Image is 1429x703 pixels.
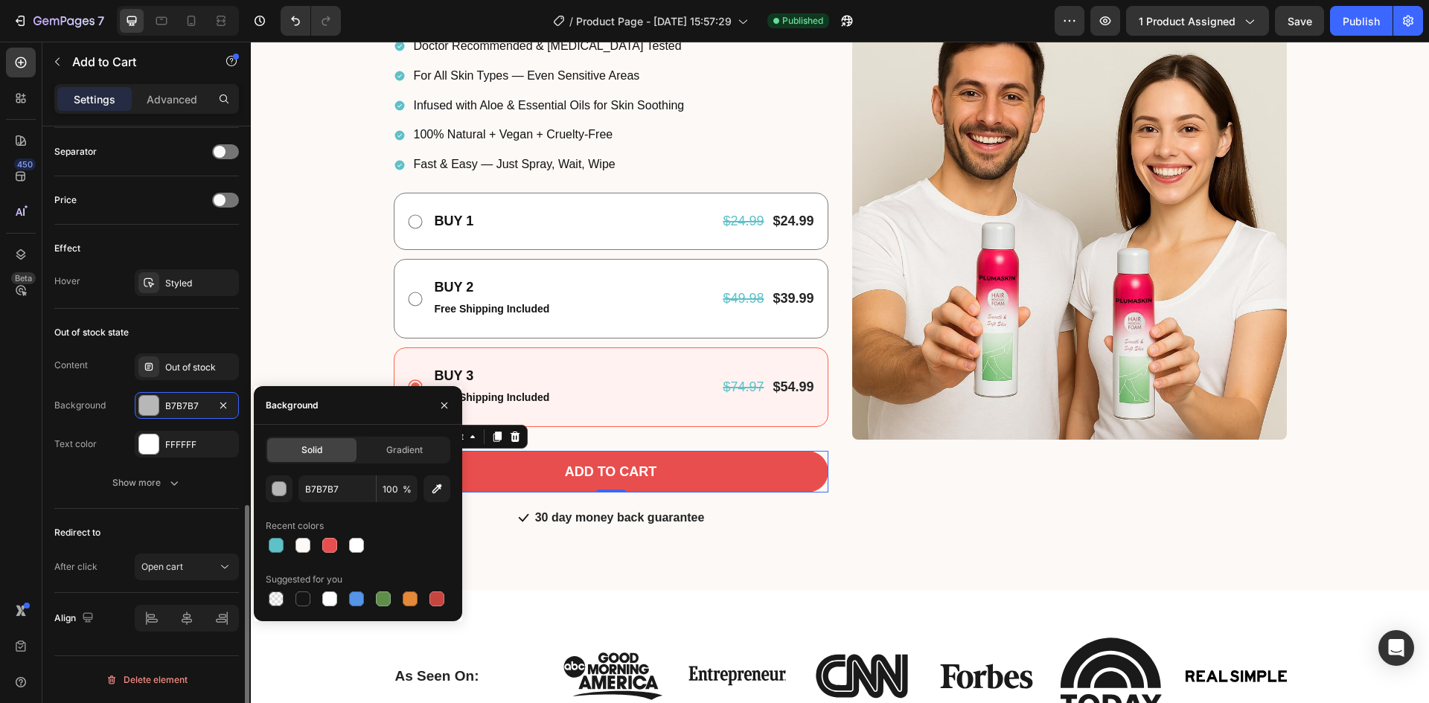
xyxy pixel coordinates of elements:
div: $74.97 [470,336,514,356]
p: Free Shipping Included [184,347,299,365]
p: 100% Natural + Vegan + Cruelty-Free [163,83,434,104]
img: gempages_574375403712414849-9cb717ad-7f28-4a36-b59f-9aa7474b3826.svg [810,584,911,685]
button: Show more [54,469,239,496]
img: gempages_574375403712414849-77cbb771-8c47-40cf-ba92-a37074a41a00.svg [436,623,537,645]
p: BUY 3 [184,326,299,343]
div: Separator [54,145,97,158]
div: Suggested for you [266,573,342,586]
button: 7 [6,6,111,36]
img: gempages_574375403712414849-75cc9805-a6eb-4a1c-ab0d-b3c97f5e04d4.svg [685,621,787,647]
p: For All Skin Types — Even Sensitive Areas [163,24,434,45]
div: Beta [11,272,36,284]
p: BUY 1 [184,171,223,188]
span: Product Page - [DATE] 15:57:29 [576,13,732,29]
div: Price [54,193,77,207]
div: 450 [14,158,36,170]
div: B7B7B7 [165,399,208,413]
span: Published [782,14,823,28]
button: Publish [1330,6,1393,36]
div: Delete element [106,671,188,689]
button: Delete element [54,668,239,692]
p: BUY 2 [184,237,299,254]
div: Open Intercom Messenger [1378,630,1414,666]
div: Show more [112,475,182,490]
button: 1 product assigned [1126,6,1269,36]
span: 1 product assigned [1139,13,1235,29]
p: Add to Cart [72,53,199,71]
span: % [403,483,412,496]
p: Fast & Easy — Just Spray, Wait, Wipe [163,112,434,134]
p: Infused with Aloe & Essential Oils for Skin Soothing [163,54,434,75]
p: Settings [74,92,115,107]
img: gempages_574375403712414849-c4d228ca-de79-4ff1-bad9-6904b2c818c7.svg [311,609,412,660]
div: Content [54,359,88,372]
div: $49.98 [470,247,514,267]
div: Text color [54,437,97,451]
span: Save [1288,15,1312,28]
div: $54.99 [520,336,564,356]
div: Background [266,399,318,412]
div: Add to cart [314,418,406,442]
iframe: Design area [251,42,1429,703]
div: $24.99 [470,170,514,190]
img: gempages_574375403712414849-3cda1abb-2c4f-4de7-9b01-5917eac594f2.svg [935,629,1036,641]
div: Hover [54,275,80,288]
div: Redirect to [54,526,100,539]
div: $24.99 [520,170,564,190]
div: Publish [1343,13,1380,29]
div: Recent colors [266,519,324,533]
div: Out of stock state [54,326,129,339]
button: Add to cart [143,409,578,451]
span: Solid [301,443,322,457]
button: Open cart [135,553,239,580]
span: Open cart [141,561,183,572]
p: As Seen On: [144,626,287,644]
div: Add to Cart [162,388,216,402]
div: Background [54,399,106,412]
p: Free Shipping Included [184,258,299,277]
div: Out of stock [165,361,235,374]
p: Advanced [147,92,197,107]
div: Effect [54,242,80,255]
p: 30 day money back guarantee [284,467,454,485]
div: FFFFFF [165,438,235,452]
p: 7 [97,12,104,30]
div: Undo/Redo [281,6,341,36]
div: Align [54,609,97,629]
input: Eg: FFFFFF [298,475,376,502]
div: Styled [165,277,235,290]
span: Gradient [386,443,423,457]
div: $39.99 [520,247,564,267]
div: After click [54,560,97,574]
span: / [569,13,573,29]
img: gempages_574375403712414849-b7d8935c-6974-4308-8a3a-583eb56fc1e8.svg [560,609,662,660]
button: Save [1275,6,1324,36]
